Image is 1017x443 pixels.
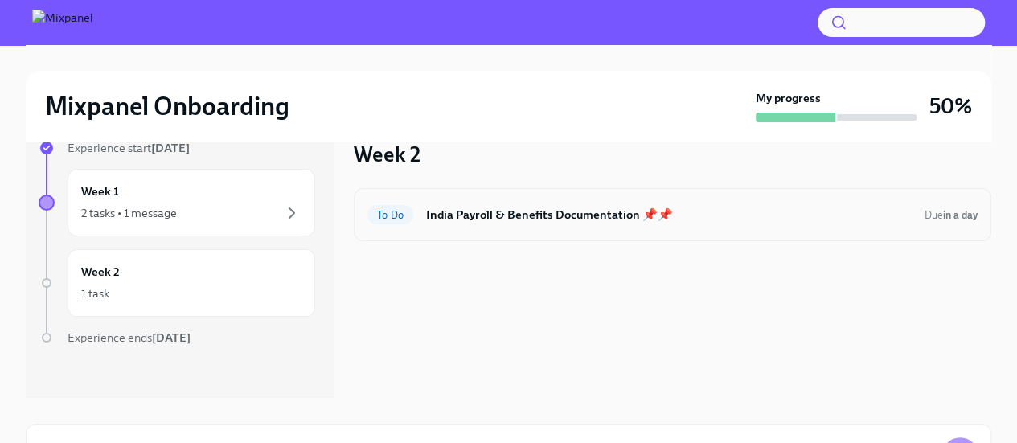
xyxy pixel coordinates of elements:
[45,90,289,122] h2: Mixpanel Onboarding
[81,183,119,200] h6: Week 1
[81,285,109,301] div: 1 task
[756,90,821,106] strong: My progress
[367,209,413,221] span: To Do
[152,330,191,345] strong: [DATE]
[925,209,978,221] span: Due
[943,209,978,221] strong: in a day
[367,202,978,228] a: To DoIndia Payroll & Benefits Documentation 📌📌Duein a day
[925,207,978,223] span: August 19th, 2025 21:30
[151,141,190,155] strong: [DATE]
[39,249,315,317] a: Week 21 task
[81,263,120,281] h6: Week 2
[354,140,420,169] h3: Week 2
[39,140,315,156] a: Experience start[DATE]
[426,206,912,224] h6: India Payroll & Benefits Documentation 📌📌
[39,169,315,236] a: Week 12 tasks • 1 message
[929,92,972,121] h3: 50%
[68,330,191,345] span: Experience ends
[68,141,190,155] span: Experience start
[81,205,177,221] div: 2 tasks • 1 message
[32,10,93,35] img: Mixpanel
